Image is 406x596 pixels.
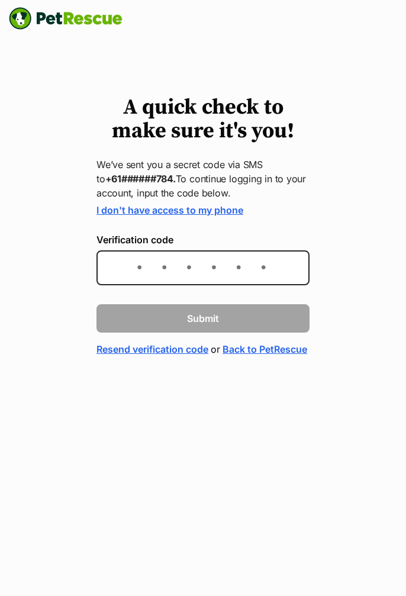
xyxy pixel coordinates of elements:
img: logo-e224e6f780fb5917bec1dbf3a21bbac754714ae5b6737aabdf751b685950b380.svg [9,7,123,30]
a: Back to PetRescue [223,342,307,356]
a: PetRescue [9,7,123,30]
strong: +61######784. [105,173,176,185]
button: Submit [96,304,310,333]
span: Submit [187,311,219,326]
span: or [211,342,220,356]
input: Enter the 6-digit verification code sent to your device [96,250,310,285]
p: We’ve sent you a secret code via SMS to To continue logging in to your account, input the code be... [96,157,310,200]
label: Verification code [96,234,310,245]
h1: A quick check to make sure it's you! [96,96,310,143]
a: Resend verification code [96,342,208,356]
a: I don't have access to my phone [96,204,243,216]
